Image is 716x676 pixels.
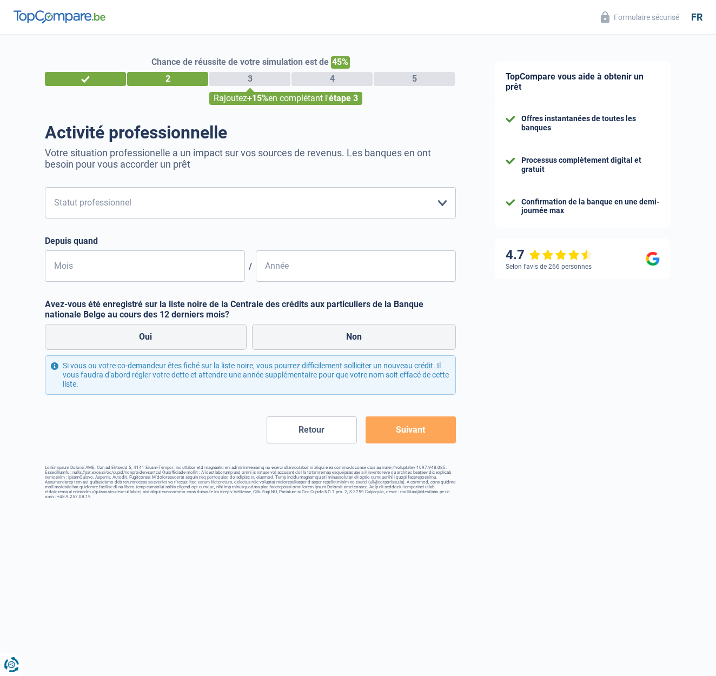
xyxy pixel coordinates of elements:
div: 5 [374,72,455,86]
input: AAAA [256,250,456,282]
div: 4.7 [506,247,593,263]
div: Selon l’avis de 266 personnes [506,263,592,270]
div: Confirmation de la banque en une demi-journée max [521,197,660,216]
div: Offres instantanées de toutes les banques [521,114,660,132]
button: Suivant [366,416,456,443]
img: TopCompare Logo [14,10,105,23]
span: / [245,261,256,271]
span: étape 3 [329,93,358,103]
div: Rajoutez en complétant l' [209,92,362,105]
p: Votre situation professionelle a un impact sur vos sources de revenus. Les banques en ont besoin ... [45,147,456,170]
div: 2 [127,72,208,86]
span: Chance de réussite de votre simulation est de [151,57,329,67]
label: Depuis quand [45,236,456,246]
label: Non [252,324,456,350]
div: Si vous ou votre co-demandeur êtes fiché sur la liste noire, vous pourrez difficilement sollicite... [45,355,456,394]
div: 1 [45,72,126,86]
button: Formulaire sécurisé [594,8,686,26]
input: MM [45,250,245,282]
div: 3 [209,72,290,86]
div: Processus complètement digital et gratuit [521,156,660,174]
footer: LorEmipsum Dolorsi AME, Con ad Elitsedd 5, 4141 Eiusm-Tempor, inc utlabor etd magnaaliq eni admin... [45,465,456,499]
label: Avez-vous été enregistré sur la liste noire de la Centrale des crédits aux particuliers de la Ban... [45,299,456,320]
h1: Activité professionnelle [45,122,456,143]
button: Retour [267,416,357,443]
div: 4 [291,72,373,86]
span: +15% [247,93,268,103]
span: 45% [331,56,350,69]
label: Oui [45,324,247,350]
div: fr [691,11,702,23]
div: TopCompare vous aide à obtenir un prêt [495,61,671,103]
